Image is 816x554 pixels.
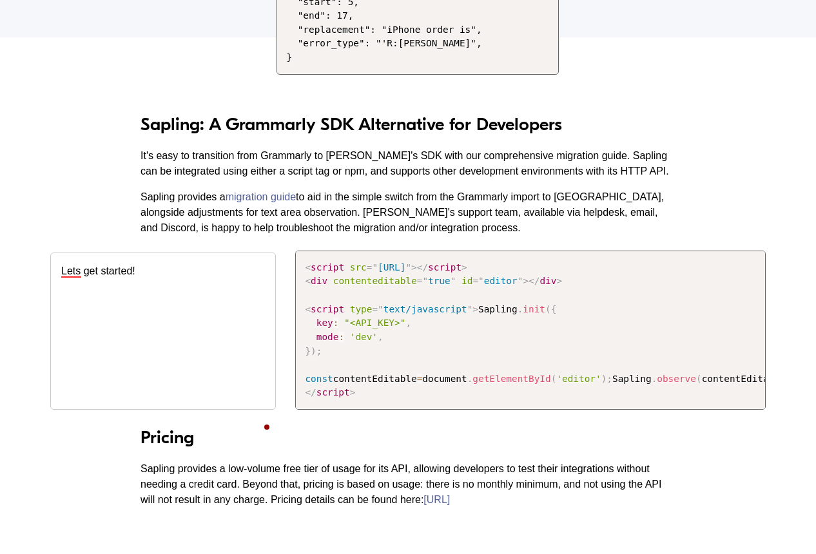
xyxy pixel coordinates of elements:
span: < [305,276,311,286]
span: ; [607,374,612,384]
span: id [461,276,472,286]
span: init [523,304,545,314]
span: > [411,262,417,272]
span: script [305,262,344,272]
span: : [338,332,344,342]
p: Lets get started! [61,263,265,279]
span: = [417,276,423,286]
span: ) [311,346,316,356]
span: . [652,374,657,384]
span: = [417,374,423,384]
p: Sapling provides a low-volume free tier of usage for its API, allowing developers to test their i... [141,461,675,508]
span: " [372,262,378,272]
span: " [422,276,428,286]
span: = [367,262,373,272]
span: type [350,304,373,314]
span: " [451,276,456,286]
span: </ [305,387,316,397]
span: script [417,262,461,272]
span: " [405,262,411,272]
span: = [372,304,378,314]
span: " [378,304,384,314]
span: > [350,387,356,397]
a: migration guide [226,191,296,202]
span: < [305,262,311,272]
span: ( [545,304,551,314]
span: , [405,318,411,328]
p: Sapling provides a to aid in the simple switch from the Grammarly import to [GEOGRAPHIC_DATA], al... [141,189,675,236]
span: " [518,276,523,286]
span: ; [316,346,322,356]
h3: Sapling: A Grammarly SDK Alternative for Developers [141,114,675,136]
span: mode [316,332,339,342]
span: [URL] [367,262,411,272]
span: ) [601,374,607,384]
span: observe [657,374,696,384]
span: . [518,304,523,314]
span: ( [551,374,557,384]
span: < [305,304,311,314]
span: 'dev' [350,332,378,342]
h3: Pricing [141,427,675,449]
p: It's easy to transition from Grammarly to [PERSON_NAME]'s SDK with our comprehensive migration gu... [141,148,675,179]
span: " [478,276,484,286]
span: } [305,346,311,356]
span: 'editor' [556,374,601,384]
span: script [305,387,349,397]
span: { [551,304,557,314]
span: </ [529,276,539,286]
span: script [305,304,344,314]
span: key [316,318,333,328]
span: = [472,276,478,286]
span: > [461,262,467,272]
span: > [472,304,478,314]
span: "<API_KEY>" [344,318,405,328]
span: getElementById [472,374,550,384]
span: div [529,276,556,286]
span: > [523,276,529,286]
span: true [417,276,456,286]
span: src [350,262,367,272]
span: contenteditable [333,276,417,286]
span: text/javascript [372,304,472,314]
span: : [333,318,339,328]
span: editor [472,276,523,286]
span: ( [696,374,702,384]
a: [URL] [423,494,450,505]
span: </ [417,262,428,272]
span: > [556,276,562,286]
span: div [305,276,327,286]
span: . [467,374,473,384]
span: , [378,332,384,342]
span: const [305,374,333,384]
span: Sapling contentEditable document Sapling contentEditable [305,304,797,384]
span: " [467,304,473,314]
